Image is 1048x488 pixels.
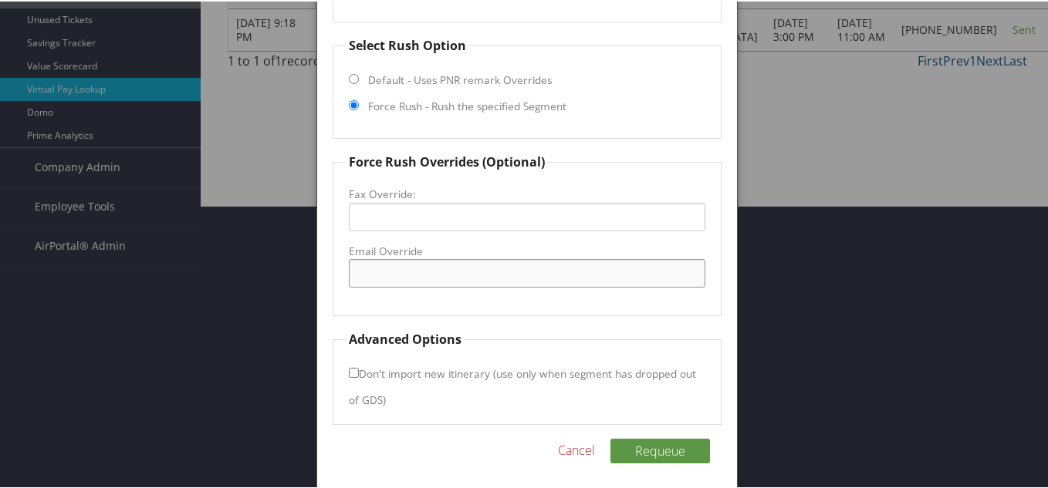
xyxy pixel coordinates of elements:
[610,437,710,462] button: Requeue
[368,71,552,86] label: Default - Uses PNR remark Overrides
[368,97,566,113] label: Force Rush - Rush the specified Segment
[347,151,547,170] legend: Force Rush Overrides (Optional)
[349,185,705,200] label: Fax Override:
[349,242,705,257] label: Email Override
[349,366,359,376] input: Don't import new itinerary (use only when segment has dropped out of GDS)
[349,358,696,412] label: Don't import new itinerary (use only when segment has dropped out of GDS)
[558,439,595,458] a: Cancel
[347,328,464,347] legend: Advanced Options
[347,35,468,53] legend: Select Rush Option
